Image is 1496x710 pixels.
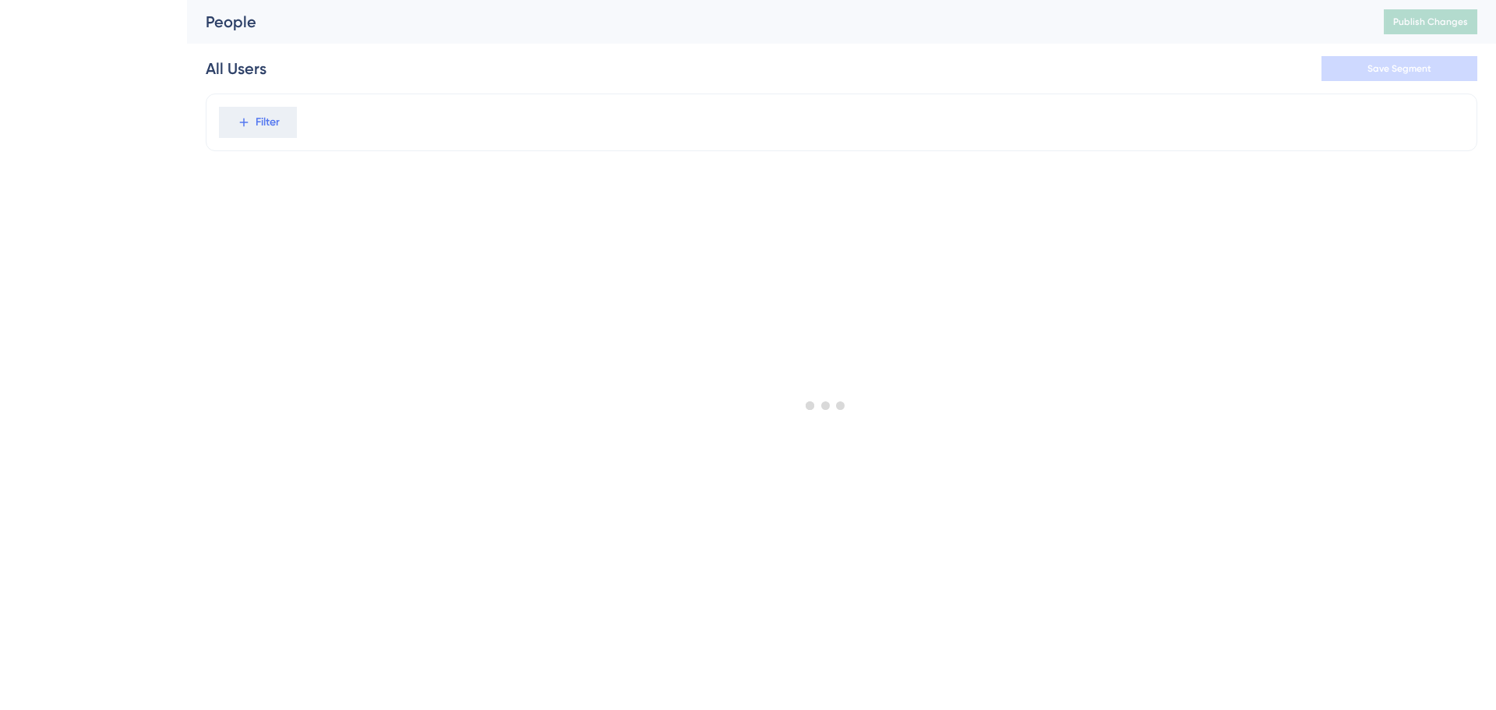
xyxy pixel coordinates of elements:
button: Publish Changes [1384,9,1477,34]
div: People [206,11,1345,33]
span: Save Segment [1367,62,1431,75]
button: Save Segment [1321,56,1477,81]
span: Publish Changes [1393,16,1468,28]
div: All Users [206,58,266,79]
